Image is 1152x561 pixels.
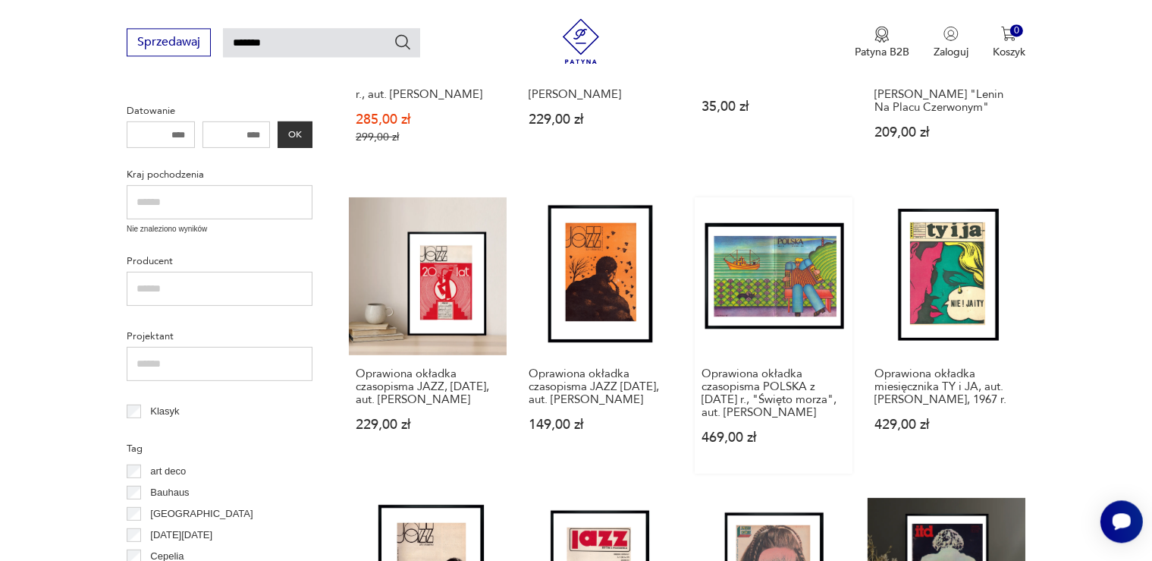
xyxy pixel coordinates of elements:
img: Ikonka użytkownika [943,26,959,41]
p: 429,00 zł [874,418,1019,431]
a: Oprawiona okładka czasopisma JAZZ, luty 1976, aut. Andrzej KrajewskiOprawiona okładka czasopisma ... [349,197,507,474]
p: 469,00 zł [702,431,846,444]
p: 229,00 zł [529,113,673,126]
img: Ikona koszyka [1001,26,1016,41]
div: 0 [1010,24,1023,37]
p: Koszyk [993,45,1025,59]
p: 299,00 zł [356,131,500,143]
p: Nie znaleziono wyników [127,223,312,235]
h3: Czasopismo Film, 1985 rok, okładka z [PERSON_NAME] [702,49,846,88]
img: Ikona medalu [874,26,890,43]
p: 35,00 zł [702,100,846,113]
button: OK [278,121,312,148]
p: [GEOGRAPHIC_DATA] [150,506,253,522]
button: Sprzedawaj [127,28,211,56]
h3: Oprawiona okładka czasopisma JAZZ, [DATE], aut. [PERSON_NAME] [356,367,500,406]
h3: Oprawiona okładka Przeglądu Artystycznego, marzec [DATE] r., aut. [PERSON_NAME] "Lenin Na Placu C... [874,49,1019,114]
button: Patyna B2B [855,26,909,59]
h3: Oprawiona okładka miesięcznika TY i JA, aut. [PERSON_NAME], 1967 r. [874,367,1019,406]
button: 0Koszyk [993,26,1025,59]
a: Ikona medaluPatyna B2B [855,26,909,59]
p: Tag [127,440,312,457]
h3: Oprawiona okładka czasopisma JAZZ [DATE], aut. [PERSON_NAME] [529,367,673,406]
p: 229,00 zł [356,418,500,431]
a: Sprzedawaj [127,38,211,49]
a: Oprawiona okładka miesięcznika TY i JA, aut. Roman Cieślewicz, 1967 r.Oprawiona okładka miesięczn... [868,197,1025,474]
p: 149,00 zł [529,418,673,431]
iframe: Smartsupp widget button [1100,500,1143,543]
p: Kraj pochodzenia [127,166,312,183]
p: 285,00 zł [356,113,500,126]
p: Producent [127,253,312,269]
p: Zaloguj [934,45,968,59]
p: [DATE][DATE] [150,527,212,544]
button: Szukaj [394,33,412,51]
p: 209,00 zł [874,126,1019,139]
h3: Oprawiona okładka czasopisma POLSKA z [DATE] r., "Święto morza", aut. [PERSON_NAME] [702,367,846,419]
h3: Oprawiona okładka magazynu dla kobiet [PERSON_NAME] z [DATE] r., aut. [PERSON_NAME] [356,49,500,101]
img: Patyna - sklep z meblami i dekoracjami vintage [558,18,604,64]
a: Oprawiona okładka czasopisma POLSKA z czerwca 1977 r., "Święto morza", aut. Andrzej KrajewskiOpra... [695,197,852,474]
p: Projektant [127,328,312,345]
p: Patyna B2B [855,45,909,59]
a: Oprawiona okładka czasopisma JAZZ październik 1976, aut. Włodzimierz RostkowskiOprawiona okładka ... [522,197,680,474]
button: Zaloguj [934,26,968,59]
p: Bauhaus [150,484,189,501]
p: art deco [150,463,186,480]
h3: Oprawiona okładka Przeglądu Artystycznego, numer 02/1966, aut. [PERSON_NAME] [529,49,673,101]
p: Klasyk [150,403,179,420]
p: Datowanie [127,102,312,119]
